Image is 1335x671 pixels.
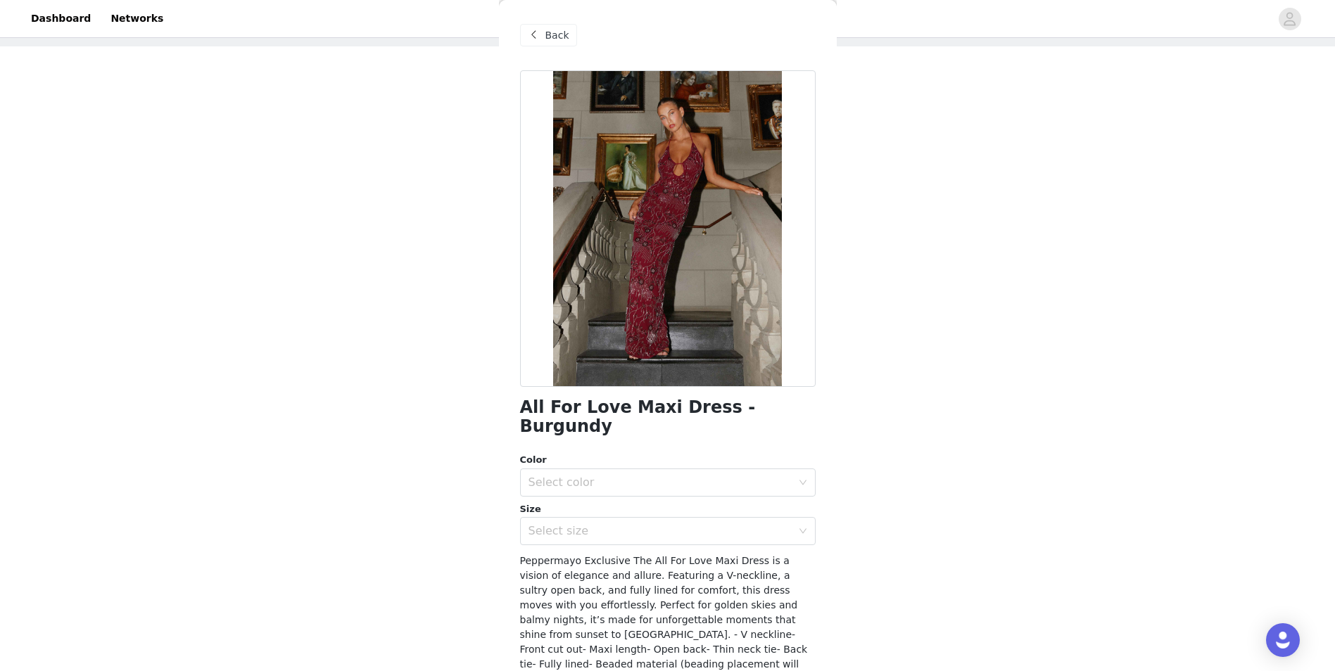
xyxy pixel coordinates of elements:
[529,475,792,490] div: Select color
[520,502,816,516] div: Size
[102,3,172,34] a: Networks
[545,28,569,43] span: Back
[799,478,807,488] i: icon: down
[1266,623,1300,657] div: Open Intercom Messenger
[23,3,99,34] a: Dashboard
[520,453,816,467] div: Color
[529,524,792,538] div: Select size
[799,527,807,537] i: icon: down
[520,398,816,436] h1: All For Love Maxi Dress - Burgundy
[1283,8,1296,30] div: avatar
